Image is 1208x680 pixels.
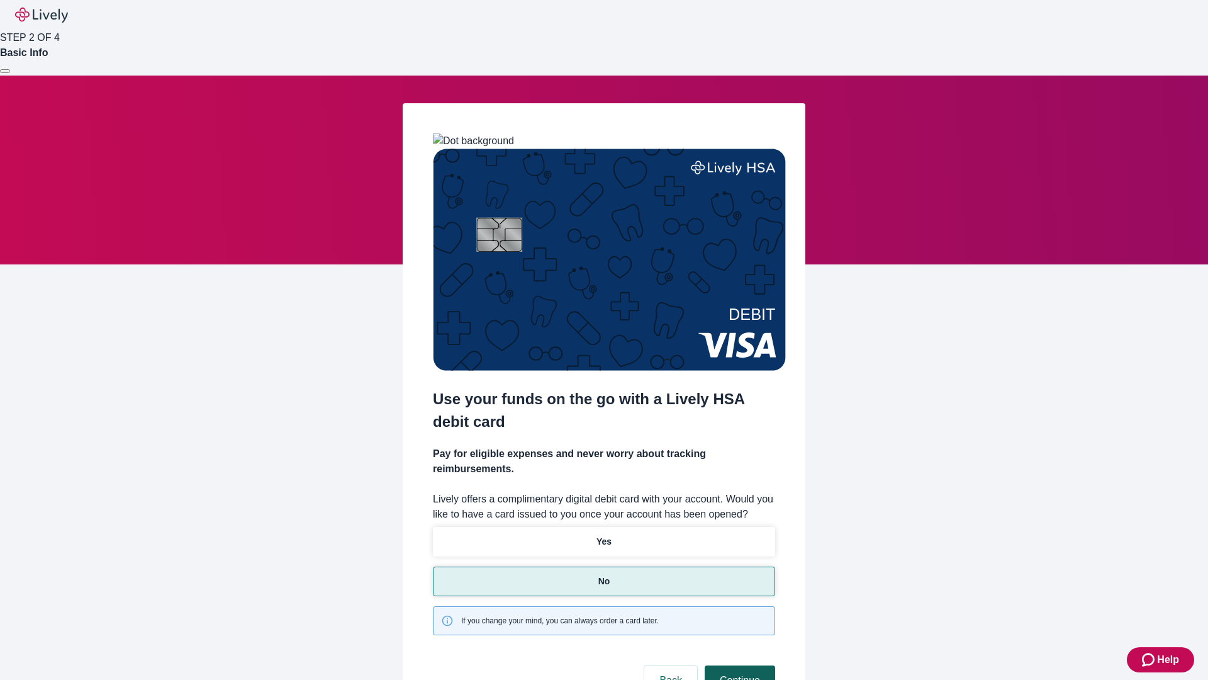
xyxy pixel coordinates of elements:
p: No [598,575,610,588]
h2: Use your funds on the go with a Lively HSA debit card [433,388,775,433]
button: Yes [433,527,775,557]
span: If you change your mind, you can always order a card later. [461,615,659,626]
label: Lively offers a complimentary digital debit card with your account. Would you like to have a card... [433,492,775,522]
button: No [433,567,775,596]
h4: Pay for eligible expenses and never worry about tracking reimbursements. [433,446,775,477]
img: Debit card [433,149,786,371]
img: Dot background [433,133,514,149]
p: Yes [596,535,612,548]
button: Zendesk support iconHelp [1127,647,1194,672]
span: Help [1157,652,1179,667]
img: Lively [15,8,68,23]
svg: Zendesk support icon [1142,652,1157,667]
